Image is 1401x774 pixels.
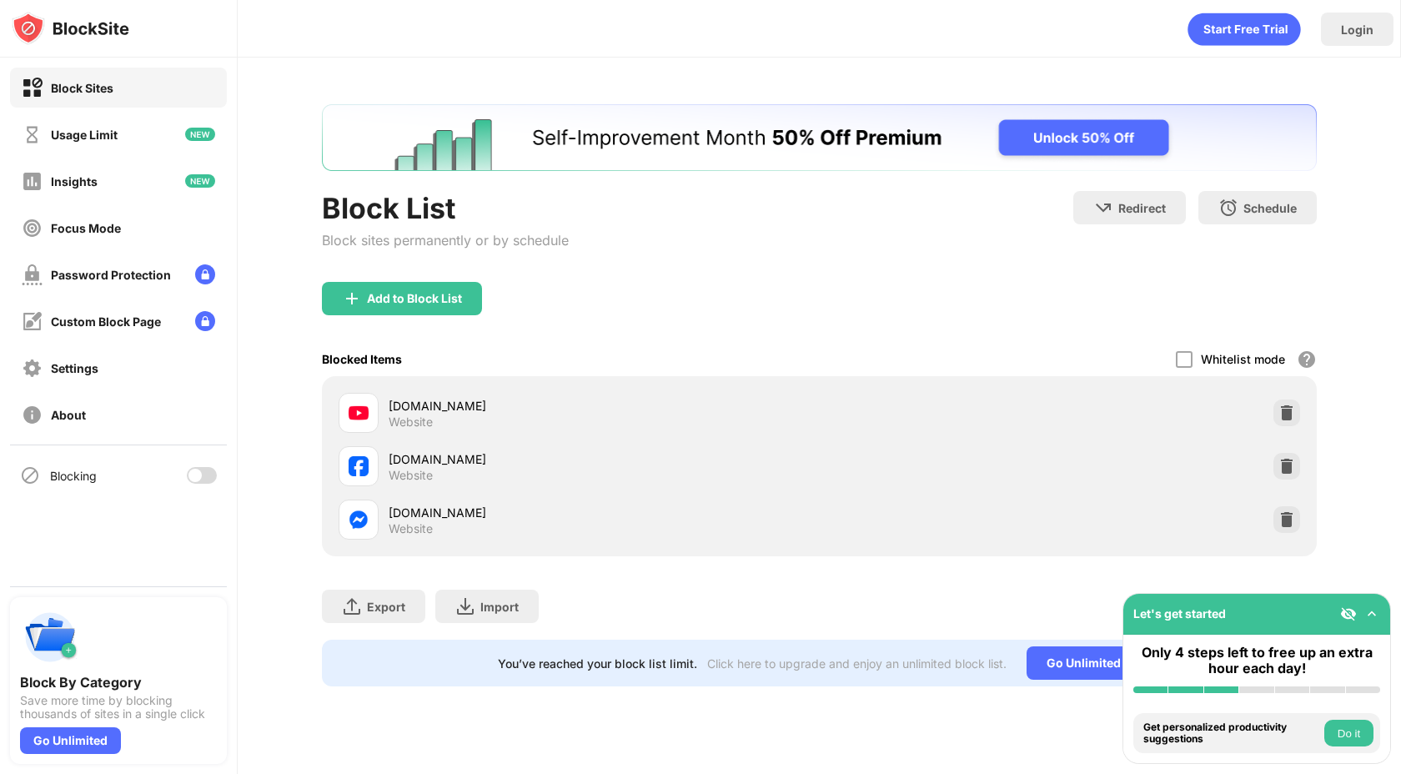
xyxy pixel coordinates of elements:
div: Blocking [50,469,97,483]
img: time-usage-off.svg [22,124,43,145]
div: Import [480,600,519,614]
div: Add to Block List [367,292,462,305]
img: push-categories.svg [20,607,80,667]
div: Save more time by blocking thousands of sites in a single click [20,694,217,721]
img: settings-off.svg [22,358,43,379]
img: insights-off.svg [22,171,43,192]
img: favicons [349,456,369,476]
div: Go Unlimited [1027,646,1141,680]
img: blocking-icon.svg [20,465,40,485]
img: logo-blocksite.svg [12,12,129,45]
div: [DOMAIN_NAME] [389,397,820,415]
iframe: Banner [322,104,1317,171]
div: Click here to upgrade and enjoy an unlimited block list. [707,656,1007,671]
div: Custom Block Page [51,314,161,329]
img: about-off.svg [22,405,43,425]
div: Whitelist mode [1201,352,1285,366]
div: Get personalized productivity suggestions [1143,721,1320,746]
div: Insights [51,174,98,188]
div: Blocked Items [322,352,402,366]
div: Schedule [1243,201,1297,215]
div: Password Protection [51,268,171,282]
img: lock-menu.svg [195,311,215,331]
img: new-icon.svg [185,174,215,188]
div: Login [1341,23,1373,37]
img: eye-not-visible.svg [1340,606,1357,622]
div: Block By Category [20,674,217,691]
div: Let's get started [1133,606,1226,621]
div: You’ve reached your block list limit. [498,656,697,671]
div: Website [389,415,433,430]
div: Website [389,468,433,483]
img: block-on.svg [22,78,43,98]
div: [DOMAIN_NAME] [389,450,820,468]
img: new-icon.svg [185,128,215,141]
div: Only 4 steps left to free up an extra hour each day! [1133,645,1380,676]
div: Focus Mode [51,221,121,235]
img: favicons [349,403,369,423]
div: Usage Limit [51,128,118,142]
div: animation [1188,13,1301,46]
div: Block Sites [51,81,113,95]
div: Block List [322,191,569,225]
img: focus-off.svg [22,218,43,239]
div: Website [389,521,433,536]
div: [DOMAIN_NAME] [389,504,820,521]
div: Settings [51,361,98,375]
button: Do it [1324,720,1373,746]
div: Export [367,600,405,614]
div: About [51,408,86,422]
img: lock-menu.svg [195,264,215,284]
img: customize-block-page-off.svg [22,311,43,332]
img: password-protection-off.svg [22,264,43,285]
img: favicons [349,510,369,530]
div: Block sites permanently or by schedule [322,232,569,249]
div: Redirect [1118,201,1166,215]
img: omni-setup-toggle.svg [1363,606,1380,622]
div: Go Unlimited [20,727,121,754]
